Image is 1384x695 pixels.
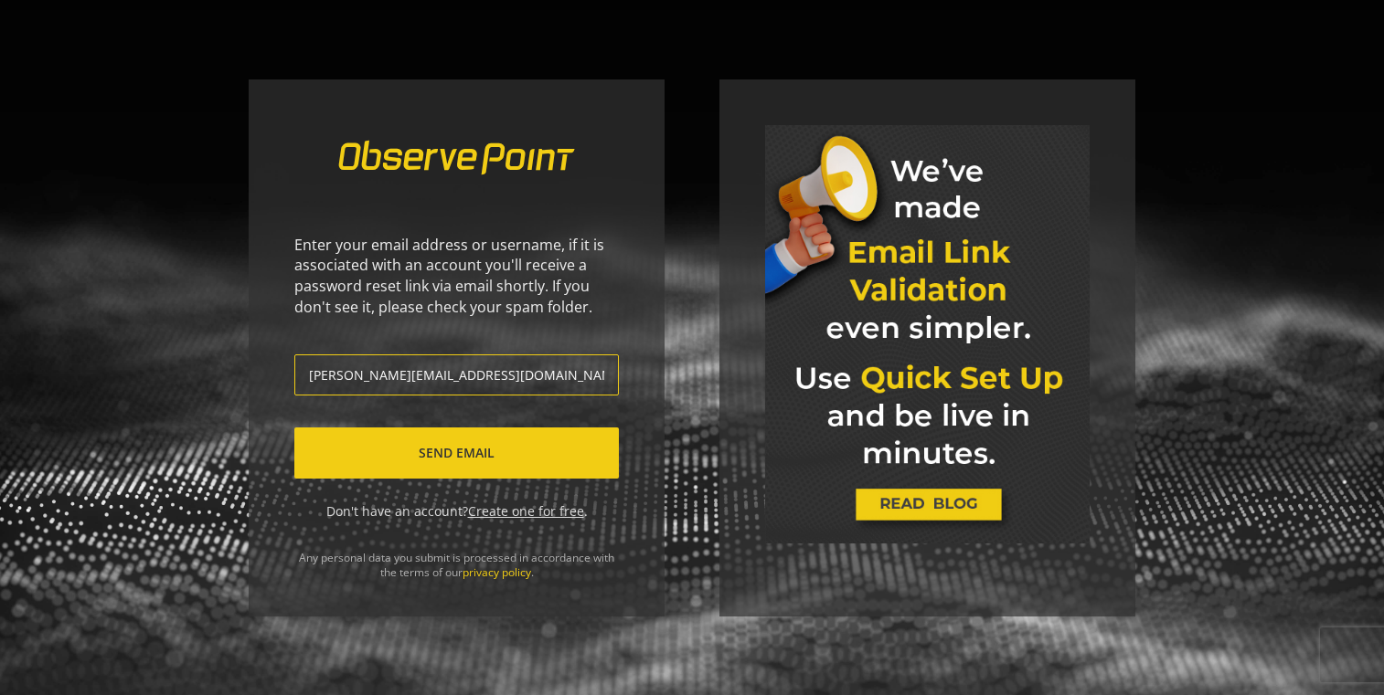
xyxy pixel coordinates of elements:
span: Send Email [419,437,495,469]
div: Any personal data you submit is processed in accordance with the terms of our . [249,551,665,616]
div: Don't have an account? . [294,502,619,521]
input: Enter email address or username [294,354,619,395]
a: privacy policy [463,564,531,580]
img: marketing-banner.jpg [765,125,1090,543]
div: Enter your email address or username, if it is associated with an account you'll receive a passwo... [294,235,619,318]
a: Create one for free [468,502,584,520]
button: Send Email [294,427,619,479]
